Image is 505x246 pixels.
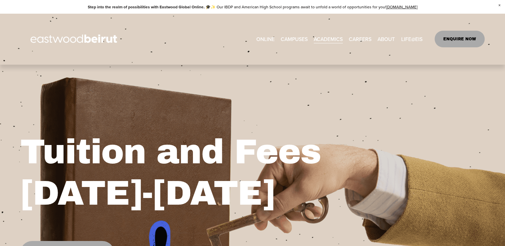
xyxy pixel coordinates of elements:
[349,34,371,44] a: CAREERS
[377,34,395,44] a: folder dropdown
[401,34,422,44] span: LIFE@EIS
[256,34,275,44] a: ONLINE
[377,34,395,44] span: ABOUT
[401,34,422,44] a: folder dropdown
[314,34,343,44] a: folder dropdown
[314,34,343,44] span: ACADEMICS
[386,4,418,10] a: [DOMAIN_NAME]
[435,31,485,47] a: ENQUIRE NOW
[281,34,308,44] span: CAMPUSES
[20,22,129,56] img: EastwoodIS Global Site
[281,34,308,44] a: folder dropdown
[20,132,368,214] h1: Tuition and Fees [DATE]-[DATE]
